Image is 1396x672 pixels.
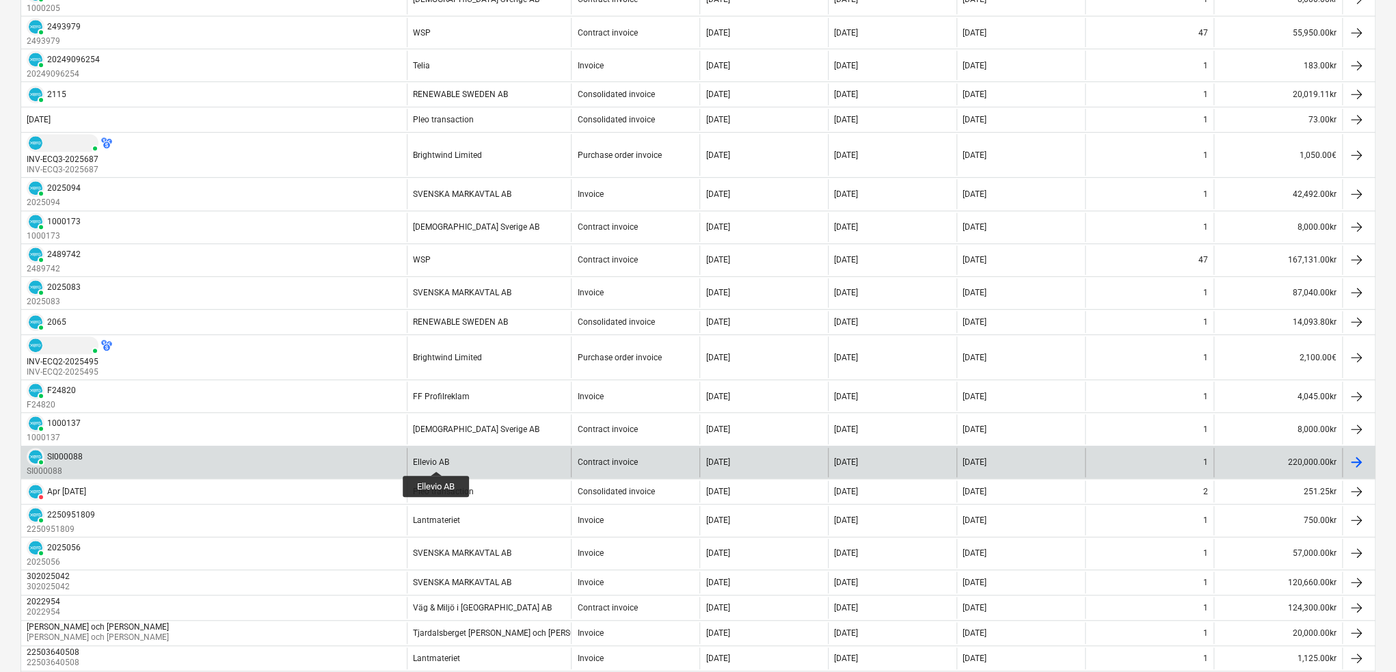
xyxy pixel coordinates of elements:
[101,340,112,351] div: Invoice has a different currency from the budget
[706,150,729,160] div: [DATE]
[27,539,44,556] div: Invoice has been synced with Xero and its status is currently PAID
[413,353,482,362] div: Brightwind Limited
[1203,487,1208,496] div: 2
[577,425,637,434] div: Contract invoice
[29,215,42,228] img: xero.svg
[706,288,729,297] div: [DATE]
[27,366,112,378] p: INV-ECQ2-2025495
[706,115,729,124] div: [DATE]
[834,288,858,297] div: [DATE]
[29,315,42,329] img: xero.svg
[834,425,858,434] div: [DATE]
[47,317,66,327] div: 2065
[413,487,474,496] div: Pleo transaction
[834,90,858,99] div: [DATE]
[27,483,44,500] div: Invoice has been synced with Xero and its status is currently DELETED
[29,20,42,33] img: xero.svg
[706,487,729,496] div: [DATE]
[47,386,76,395] div: F24820
[27,622,169,632] div: [PERSON_NAME] och [PERSON_NAME]
[27,357,98,366] div: INV-ECQ2-2025495
[413,255,431,265] div: WSP
[834,392,858,401] div: [DATE]
[27,606,63,618] p: 2022954
[27,556,81,568] p: 2025056
[47,452,83,461] div: SI000088
[1203,288,1208,297] div: 1
[1213,83,1342,105] div: 20,019.11kr
[963,61,986,70] div: [DATE]
[963,654,986,663] div: [DATE]
[834,317,858,327] div: [DATE]
[706,353,729,362] div: [DATE]
[1203,425,1208,434] div: 1
[1213,622,1342,644] div: 20,000.00kr
[27,432,81,444] p: 1000137
[1203,578,1208,587] div: 1
[706,61,729,70] div: [DATE]
[834,548,858,558] div: [DATE]
[577,353,661,362] div: Purchase order invoice
[1203,61,1208,70] div: 1
[577,222,637,232] div: Contract invoice
[1203,150,1208,160] div: 1
[413,317,508,327] div: RENEWABLE SWEDEN AB
[29,384,42,397] img: xero.svg
[706,222,729,232] div: [DATE]
[27,245,44,263] div: Invoice has been synced with Xero and its status is currently PAID
[1213,414,1342,444] div: 8,000.00kr
[29,181,42,195] img: xero.svg
[413,288,511,297] div: SVENSKA MARKAVTAL AB
[47,250,81,259] div: 2489742
[1203,189,1208,199] div: 1
[47,282,81,292] div: 2025083
[577,487,654,496] div: Consolidated invoice
[577,28,637,38] div: Contract invoice
[27,230,81,242] p: 1000173
[963,317,986,327] div: [DATE]
[27,213,44,230] div: Invoice has been synced with Xero and its status is currently PAID
[1203,628,1208,638] div: 1
[47,543,81,552] div: 2025056
[47,510,95,520] div: 2250951809
[27,381,44,399] div: Invoice has been synced with Xero and its status is currently PAID
[413,150,482,160] div: Brightwind Limited
[577,628,603,638] div: Invoice
[963,603,986,613] div: [DATE]
[834,28,858,38] div: [DATE]
[29,485,42,498] img: xero.svg
[577,90,654,99] div: Consolidated invoice
[1213,278,1342,308] div: 87,040.00kr
[1213,18,1342,47] div: 55,950.00kr
[413,189,511,199] div: SVENSKA MARKAVTAL AB
[834,628,858,638] div: [DATE]
[413,548,511,558] div: SVENSKA MARKAVTAL AB
[577,515,603,525] div: Invoice
[27,414,44,432] div: Invoice has been synced with Xero and its status is currently PAID
[577,548,603,558] div: Invoice
[1213,179,1342,209] div: 42,492.00kr
[1213,597,1342,619] div: 124,300.00kr
[834,189,858,199] div: [DATE]
[29,53,42,66] img: xero.svg
[27,134,98,152] div: Invoice has been synced with Xero and its status is currently PAID
[1213,448,1342,477] div: 220,000.00kr
[413,654,460,663] div: Lantmateriet
[47,90,66,99] div: 2115
[963,578,986,587] div: [DATE]
[1213,381,1342,411] div: 4,045.00kr
[27,448,44,466] div: Invoice has been synced with Xero and its status is currently PAID
[706,392,729,401] div: [DATE]
[577,189,603,199] div: Invoice
[577,288,603,297] div: Invoice
[413,61,430,70] div: Telia
[27,647,79,657] div: 22503640508
[577,603,637,613] div: Contract invoice
[834,115,858,124] div: [DATE]
[706,654,729,663] div: [DATE]
[47,487,86,496] div: Apr [DATE]
[834,654,858,663] div: [DATE]
[706,90,729,99] div: [DATE]
[834,353,858,362] div: [DATE]
[27,197,81,209] p: 2025094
